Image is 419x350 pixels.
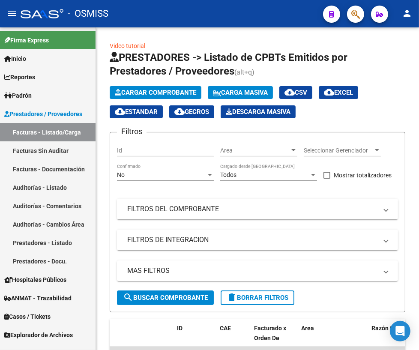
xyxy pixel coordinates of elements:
[220,147,290,154] span: Area
[4,109,82,119] span: Prestadores / Proveedores
[227,292,237,302] mat-icon: delete
[319,86,358,99] button: EXCEL
[115,108,158,116] span: Estandar
[304,147,373,154] span: Seleccionar Gerenciador
[4,72,35,82] span: Reportes
[110,86,201,99] button: Cargar Comprobante
[123,294,208,302] span: Buscar Comprobante
[117,260,398,281] mat-expansion-panel-header: MAS FILTROS
[4,54,26,63] span: Inicio
[221,290,294,305] button: Borrar Filtros
[117,171,125,178] span: No
[402,8,412,18] mat-icon: person
[123,292,133,302] mat-icon: search
[301,325,314,332] span: Area
[226,108,290,116] span: Descarga Masiva
[4,312,51,321] span: Casos / Tickets
[177,325,183,332] span: ID
[117,126,147,138] h3: Filtros
[117,230,398,250] mat-expansion-panel-header: FILTROS DE INTEGRACION
[324,87,334,97] mat-icon: cloud_download
[110,105,163,118] button: Estandar
[220,325,231,332] span: CAE
[213,89,268,96] span: Carga Masiva
[279,86,312,99] button: CSV
[110,42,145,49] a: Video tutorial
[68,4,108,23] span: - OSMISS
[174,106,185,117] mat-icon: cloud_download
[234,68,254,76] span: (alt+q)
[4,330,73,340] span: Explorador de Archivos
[284,89,307,96] span: CSV
[127,235,377,245] mat-panel-title: FILTROS DE INTEGRACION
[390,321,410,341] div: Open Intercom Messenger
[169,105,214,118] button: Gecros
[221,105,296,118] app-download-masive: Descarga masiva de comprobantes (adjuntos)
[4,275,66,284] span: Hospitales Públicos
[4,36,49,45] span: Firma Express
[127,266,377,275] mat-panel-title: MAS FILTROS
[208,86,273,99] button: Carga Masiva
[7,8,17,18] mat-icon: menu
[127,204,377,214] mat-panel-title: FILTROS DEL COMPROBANTE
[117,199,398,219] mat-expansion-panel-header: FILTROS DEL COMPROBANTE
[284,87,295,97] mat-icon: cloud_download
[334,170,392,180] span: Mostrar totalizadores
[110,51,347,77] span: PRESTADORES -> Listado de CPBTs Emitidos por Prestadores / Proveedores
[220,171,236,178] span: Todos
[4,91,32,100] span: Padrón
[174,108,209,116] span: Gecros
[254,325,286,341] span: Facturado x Orden De
[324,89,353,96] span: EXCEL
[227,294,288,302] span: Borrar Filtros
[117,290,214,305] button: Buscar Comprobante
[115,89,196,96] span: Cargar Comprobante
[4,293,72,303] span: ANMAT - Trazabilidad
[221,105,296,118] button: Descarga Masiva
[371,325,407,332] span: Razón Social
[115,106,125,117] mat-icon: cloud_download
